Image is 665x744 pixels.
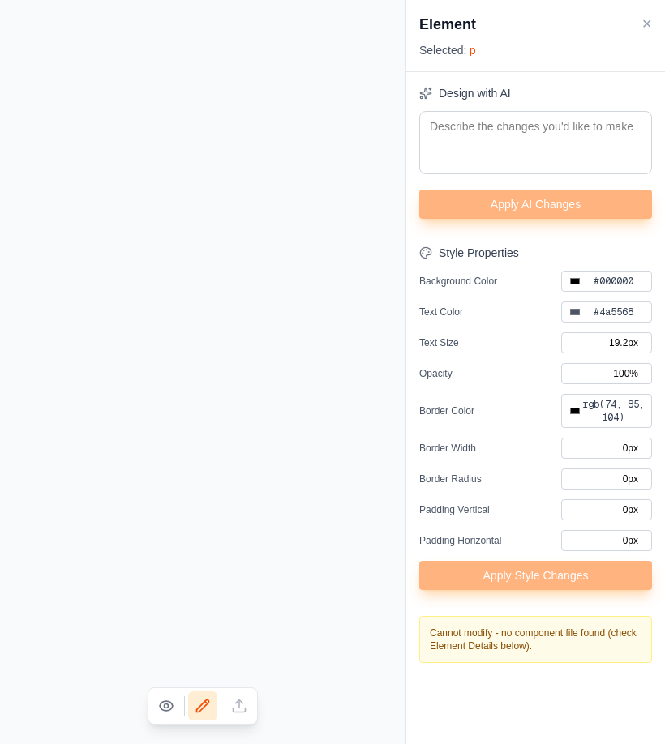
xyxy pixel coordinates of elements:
[419,306,561,319] label: Text Color
[439,245,519,261] h5: Style Properties
[641,15,652,34] button: ✕
[419,503,561,516] label: Padding Vertical
[419,616,652,663] div: Cannot modify - no component file found (check Element Details below).
[568,275,581,288] input: #000000
[419,561,652,590] button: Apply Style Changes
[152,691,181,720] button: View Mode
[419,442,561,455] label: Border Width
[419,275,561,288] label: Background Color
[188,691,217,720] button: Edit Mode
[419,534,561,547] label: Padding Horizontal
[419,336,561,349] label: Text Size
[419,13,476,36] h3: Element
[568,306,581,319] input: #4a5568
[419,367,561,380] label: Opacity
[225,691,254,720] button: Sign in with GitHub to publish changes
[581,306,645,319] span: #4a5568
[581,398,645,424] span: rgb(74, 85, 104)
[419,404,561,417] label: Border Color
[561,363,652,384] input: 100%
[439,85,511,101] h5: Design with AI
[470,43,476,58] span: p
[419,42,652,58] div: Selected:
[419,472,561,485] label: Border Radius
[419,190,652,219] button: Apply AI Changes
[568,404,581,417] input: rgb(74, 85, 104)
[581,275,645,288] span: #000000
